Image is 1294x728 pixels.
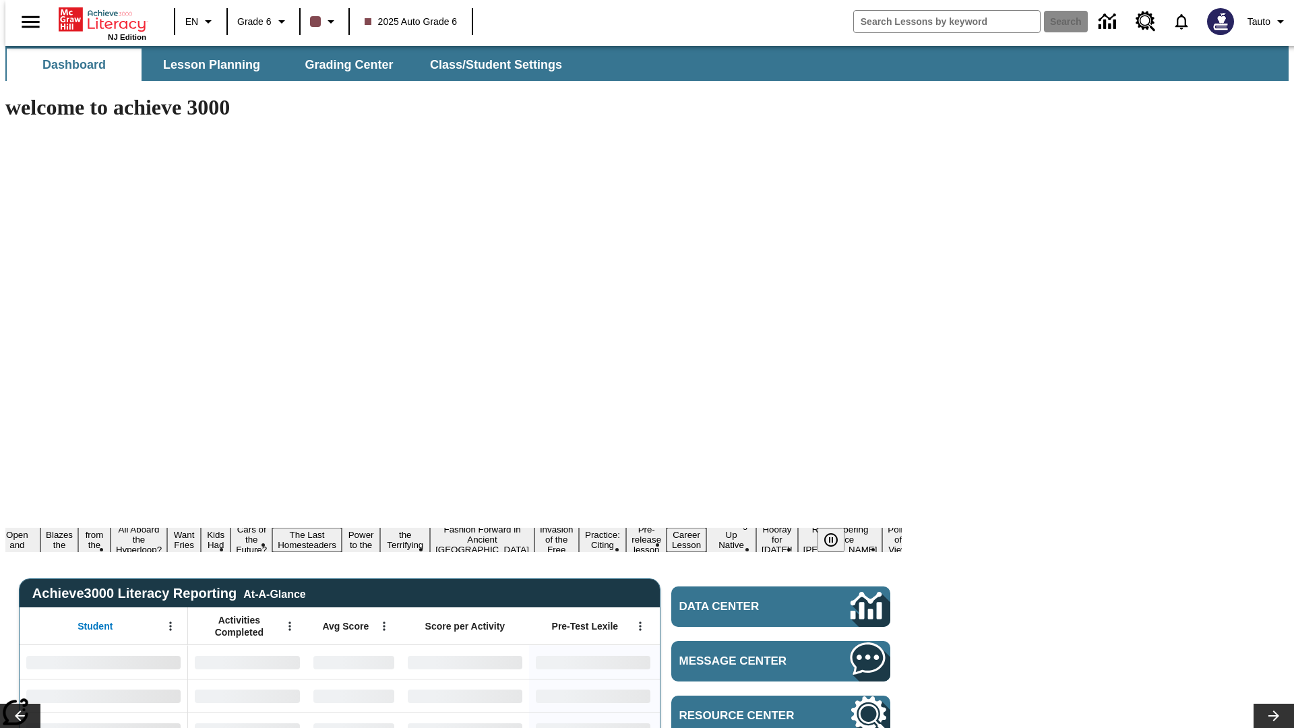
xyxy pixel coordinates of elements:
a: Data Center [1090,3,1128,40]
a: Home [59,6,146,33]
button: Select a new avatar [1199,4,1242,39]
button: Slide 8 Cars of the Future? [230,522,272,557]
span: Tauto [1247,15,1270,29]
button: Slide 5 All Aboard the Hyperloop? [111,522,167,557]
button: Class color is dark brown. Change class color [305,9,344,34]
span: Pre-Test Lexile [552,620,619,632]
span: Avg Score [322,620,369,632]
button: Slide 6 Do You Want Fries With That? [167,508,201,572]
span: Resource Center [679,709,810,723]
span: Class/Student Settings [430,57,562,73]
span: Activities Completed [195,614,284,638]
a: Data Center [671,586,890,627]
span: Student [78,620,113,632]
button: Lesson carousel, Next [1254,704,1294,728]
span: Achieve3000 Literacy Reporting [32,586,306,601]
span: Score per Activity [425,620,505,632]
div: At-A-Glance [243,586,305,601]
span: Lesson Planning [163,57,260,73]
button: Open Menu [280,616,300,636]
button: Slide 12 Fashion Forward in Ancient Rome [430,522,534,557]
button: Open side menu [11,2,51,42]
button: Slide 17 Cooking Up Native Traditions [706,518,756,562]
button: Class/Student Settings [419,49,573,81]
button: Grade: Grade 6, Select a grade [232,9,295,34]
button: Open Menu [160,616,181,636]
a: Message Center [671,641,890,681]
button: Pause [818,528,844,552]
button: Slide 19 Remembering Justice O'Connor [798,522,883,557]
button: Slide 4 Back from the Deep [78,518,111,562]
span: NJ Edition [108,33,146,41]
button: Slide 10 Solar Power to the People [342,518,381,562]
span: Grade 6 [237,15,272,29]
button: Open Menu [374,616,394,636]
button: Slide 11 Attack of the Terrifying Tomatoes [380,518,430,562]
span: Message Center [679,655,810,668]
span: Grading Center [305,57,393,73]
div: No Data, [188,645,307,679]
button: Slide 16 Career Lesson [667,528,706,552]
div: No Data, [307,679,401,712]
div: No Data, [307,645,401,679]
div: Home [59,5,146,41]
a: Notifications [1164,4,1199,39]
button: Slide 20 Point of View [882,522,913,557]
button: Slide 3 Hiker Blazes the Trail [40,518,78,562]
h1: welcome to achieve 3000 [5,95,902,120]
button: Slide 14 Mixed Practice: Citing Evidence [579,518,627,562]
button: Dashboard [7,49,142,81]
button: Profile/Settings [1242,9,1294,34]
div: SubNavbar [5,46,1289,81]
input: search field [854,11,1040,32]
a: Resource Center, Will open in new tab [1128,3,1164,40]
button: Slide 9 The Last Homesteaders [272,528,342,552]
div: SubNavbar [5,49,574,81]
span: EN [185,15,198,29]
button: Open Menu [630,616,650,636]
button: Slide 18 Hooray for Constitution Day! [756,522,798,557]
button: Slide 13 The Invasion of the Free CD [534,512,579,567]
div: No Data, [188,679,307,712]
button: Lesson Planning [144,49,279,81]
button: Slide 7 Dirty Jobs Kids Had To Do [201,508,230,572]
div: Pause [818,528,858,552]
span: Dashboard [42,57,106,73]
button: Grading Center [282,49,417,81]
span: 2025 Auto Grade 6 [365,15,458,29]
button: Language: EN, Select a language [179,9,222,34]
span: Data Center [679,600,805,613]
img: Avatar [1207,8,1234,35]
button: Slide 15 Pre-release lesson [626,522,667,557]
